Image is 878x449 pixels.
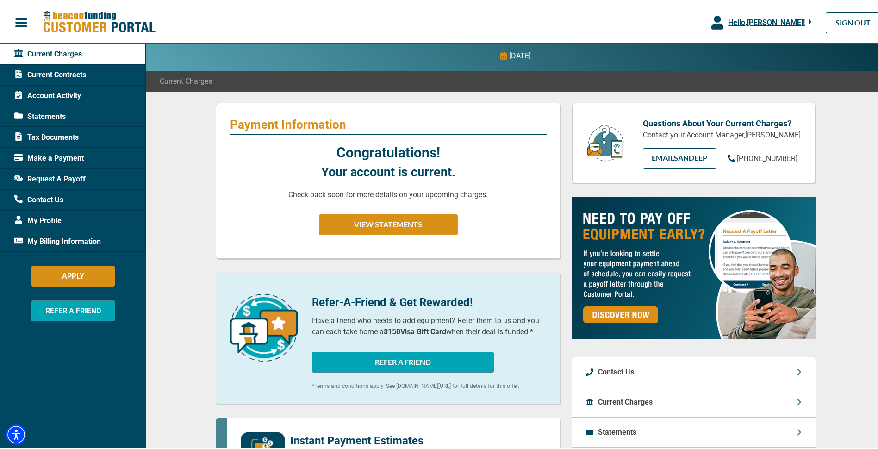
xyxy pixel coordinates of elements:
span: Hello, [PERSON_NAME] ! [728,16,805,25]
p: Payment Information [230,115,547,130]
button: REFER A FRIEND [312,350,494,371]
span: Tax Documents [14,130,79,141]
span: [PHONE_NUMBER] [737,152,797,161]
p: Refer-A-Friend & Get Rewarded! [312,292,547,309]
span: Account Activity [14,88,81,100]
p: Statements [598,425,636,436]
button: APPLY [31,264,115,285]
span: Make a Payment [14,151,84,162]
button: VIEW STATEMENTS [319,212,458,233]
span: Contact Us [14,193,63,204]
a: [PHONE_NUMBER] [728,151,797,162]
p: Have a friend who needs to add equipment? Refer them to us and you can each take home a when thei... [312,313,547,336]
span: Current Charges [14,47,82,58]
p: Contact your Account Manager, [PERSON_NAME] [643,128,801,139]
p: Instant Payment Estimates [290,430,423,447]
img: refer-a-friend-icon.png [230,292,298,360]
img: Beacon Funding Customer Portal Logo [43,9,156,32]
p: [DATE] [509,49,531,60]
b: $150 Visa Gift Card [384,325,446,334]
button: REFER A FRIEND [31,299,115,319]
span: My Billing Information [14,234,101,245]
span: Current Contracts [14,68,86,79]
img: customer-service.png [585,122,626,161]
span: Current Charges [160,74,212,85]
div: Accessibility Menu [6,423,26,443]
p: Your account is current. [321,161,455,180]
a: EMAILSandeep [643,146,716,167]
p: Check back soon for more details on your upcoming charges. [288,187,488,199]
p: Current Charges [598,395,653,406]
p: Contact Us [598,365,634,376]
span: Statements [14,109,66,120]
p: *Terms and conditions apply. See [DOMAIN_NAME][URL] for full details for this offer. [312,380,547,388]
span: My Profile [14,213,62,224]
p: Congratulations! [336,140,440,161]
span: Request A Payoff [14,172,86,183]
p: Questions About Your Current Charges? [643,115,801,128]
img: payoff-ad-px.jpg [572,195,816,337]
